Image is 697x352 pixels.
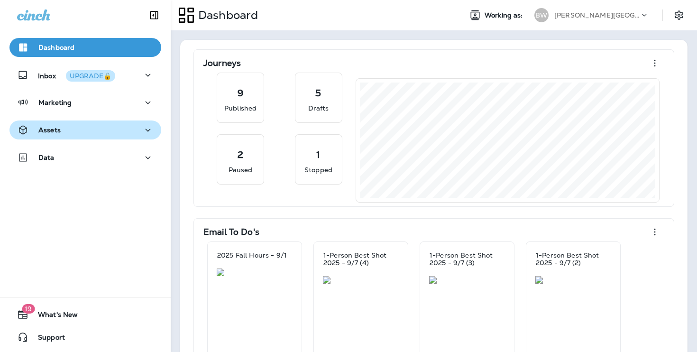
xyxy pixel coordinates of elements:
[38,154,55,161] p: Data
[238,88,244,98] p: 9
[38,70,115,80] p: Inbox
[194,8,258,22] p: Dashboard
[9,148,161,167] button: Data
[38,44,74,51] p: Dashboard
[38,99,72,106] p: Marketing
[224,103,257,113] p: Published
[141,6,167,25] button: Collapse Sidebar
[485,11,525,19] span: Working as:
[534,8,549,22] div: BW
[536,251,611,267] p: 1-Person Best Shot 2025 - 9/7 (2)
[316,150,320,159] p: 1
[9,65,161,84] button: InboxUPGRADE🔒
[38,126,61,134] p: Assets
[70,73,111,79] div: UPGRADE🔒
[9,93,161,112] button: Marketing
[430,251,504,267] p: 1-Person Best Shot 2025 - 9/7 (3)
[535,276,611,284] img: be4ebb7c-844b-4d2b-9fea-e10d6021535c.jpg
[217,251,287,259] p: 2025 Fall Hours - 9/1
[429,276,505,284] img: e7b2eeaf-17ae-452e-ba90-5d59f5c82e17.jpg
[66,70,115,82] button: UPGRADE🔒
[9,328,161,347] button: Support
[229,165,253,175] p: Paused
[554,11,640,19] p: [PERSON_NAME][GEOGRAPHIC_DATA][PERSON_NAME]
[315,88,321,98] p: 5
[9,120,161,139] button: Assets
[9,305,161,324] button: 19What's New
[28,311,78,322] span: What's New
[304,165,332,175] p: Stopped
[203,58,241,68] p: Journeys
[217,269,293,276] img: 909d0d11-d402-448d-b443-c02118bc6d44.jpg
[203,227,259,237] p: Email To Do's
[238,150,243,159] p: 2
[9,38,161,57] button: Dashboard
[323,276,399,284] img: 9c9ed958-fcab-4a48-9430-af1890d09d46.jpg
[308,103,329,113] p: Drafts
[323,251,398,267] p: 1-Person Best Shot 2025 - 9/7 (4)
[28,333,65,345] span: Support
[670,7,688,24] button: Settings
[22,304,35,314] span: 19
